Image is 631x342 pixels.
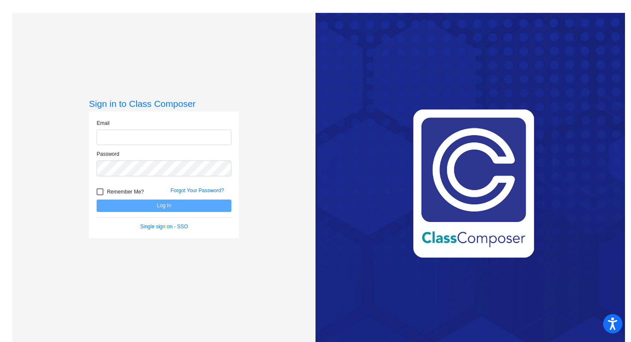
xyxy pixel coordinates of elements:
a: Single sign on - SSO [140,224,188,230]
button: Log In [97,200,231,212]
label: Email [97,119,109,127]
label: Password [97,150,119,158]
h3: Sign in to Class Composer [89,98,239,109]
a: Forgot Your Password? [170,188,224,194]
span: Remember Me? [107,187,144,197]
